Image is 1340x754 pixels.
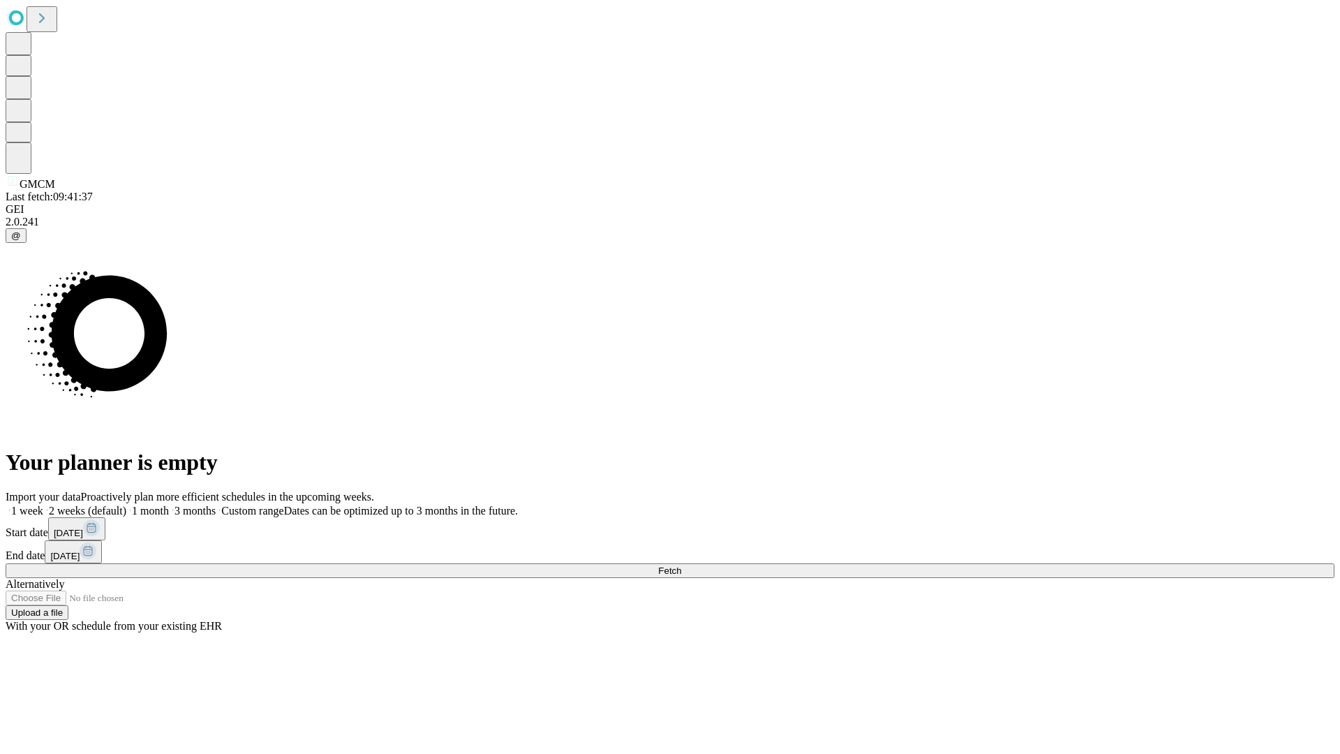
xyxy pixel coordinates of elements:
[6,563,1334,578] button: Fetch
[6,540,1334,563] div: End date
[48,517,105,540] button: [DATE]
[6,620,222,632] span: With your OR schedule from your existing EHR
[20,178,55,190] span: GMCM
[6,228,27,243] button: @
[132,505,169,517] span: 1 month
[54,528,83,538] span: [DATE]
[50,551,80,561] span: [DATE]
[11,230,21,241] span: @
[6,605,68,620] button: Upload a file
[221,505,283,517] span: Custom range
[45,540,102,563] button: [DATE]
[174,505,216,517] span: 3 months
[6,450,1334,475] h1: Your planner is empty
[658,565,681,576] span: Fetch
[284,505,518,517] span: Dates can be optimized up to 3 months in the future.
[6,191,93,202] span: Last fetch: 09:41:37
[11,505,43,517] span: 1 week
[81,491,374,503] span: Proactively plan more efficient schedules in the upcoming weeks.
[49,505,126,517] span: 2 weeks (default)
[6,578,64,590] span: Alternatively
[6,491,81,503] span: Import your data
[6,216,1334,228] div: 2.0.241
[6,517,1334,540] div: Start date
[6,203,1334,216] div: GEI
